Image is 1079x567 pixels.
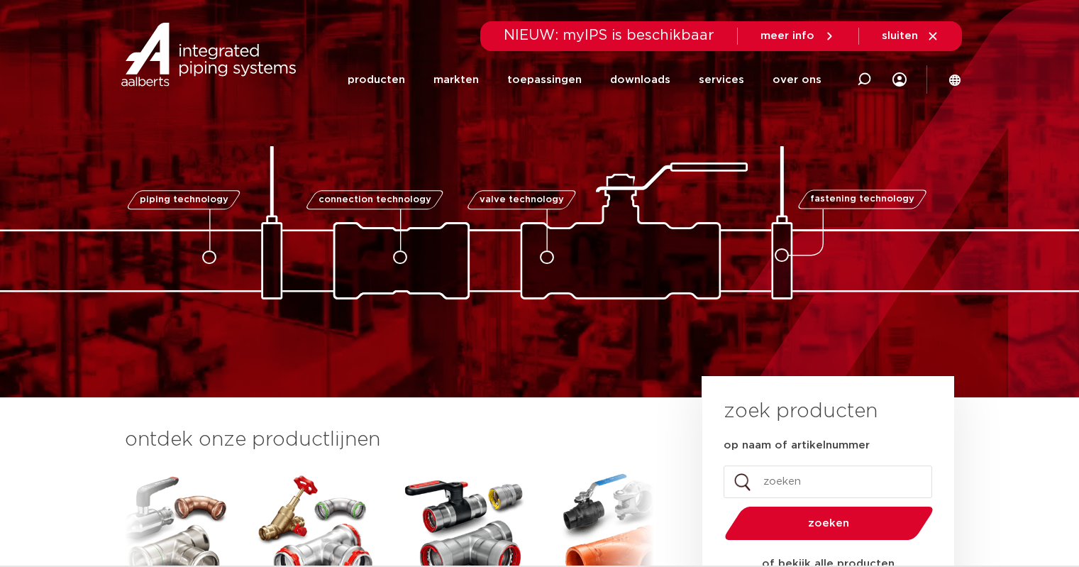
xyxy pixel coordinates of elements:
span: zoeken [761,518,897,529]
h3: zoek producten [724,397,878,426]
a: services [699,53,744,107]
a: downloads [610,53,670,107]
span: NIEUW: myIPS is beschikbaar [504,28,714,43]
span: sluiten [882,31,918,41]
a: markten [433,53,479,107]
a: toepassingen [507,53,582,107]
span: piping technology [140,195,228,204]
span: connection technology [318,195,431,204]
h3: ontdek onze productlijnen [125,426,654,454]
a: over ons [773,53,821,107]
span: meer info [760,31,814,41]
a: sluiten [882,30,939,43]
a: producten [348,53,405,107]
label: op naam of artikelnummer [724,439,870,453]
span: valve technology [480,195,564,204]
span: fastening technology [810,195,914,204]
input: zoeken [724,466,932,498]
nav: Menu [348,53,821,107]
a: meer info [760,30,836,43]
button: zoeken [719,505,939,541]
